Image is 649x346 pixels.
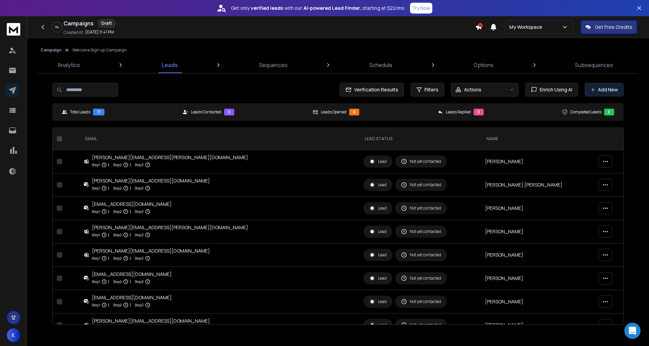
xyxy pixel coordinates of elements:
[130,208,131,215] p: |
[369,322,387,328] div: Lead
[135,278,144,285] p: Step 3
[108,278,109,285] p: |
[92,161,100,168] p: Step 1
[474,109,484,115] div: 0
[158,57,182,73] a: Leads
[85,29,114,35] p: [DATE] 11:41 PM
[92,271,172,278] div: [EMAIL_ADDRESS][DOMAIN_NAME]
[135,161,144,168] p: Step 3
[113,185,122,192] p: Step 2
[359,128,481,150] th: LEAD STATUS
[369,252,387,258] div: Lead
[474,61,494,69] p: Options
[57,61,80,69] p: Analytics
[369,158,387,165] div: Lead
[401,322,441,328] div: Not yet contacted
[55,25,59,29] p: 0 %
[7,328,20,342] button: K
[93,109,104,115] div: 71
[224,109,234,115] div: 0
[92,185,100,192] p: Step 1
[401,205,441,211] div: Not yet contacted
[92,201,172,208] div: [EMAIL_ADDRESS][DOMAIN_NAME]
[135,302,144,308] p: Step 3
[369,229,387,235] div: Lead
[130,232,131,238] p: |
[92,224,248,231] div: [PERSON_NAME][EMAIL_ADDRESS][PERSON_NAME][DOMAIN_NAME]
[304,5,361,12] strong: AI-powered Lead Finder,
[130,278,131,285] p: |
[113,302,122,308] p: Step 2
[135,208,144,215] p: Step 3
[113,208,122,215] p: Step 2
[481,267,595,290] td: [PERSON_NAME]
[259,61,288,69] p: Sequences
[7,23,20,36] img: logo
[98,19,116,28] div: Draft
[135,232,144,238] p: Step 3
[92,247,210,254] div: [PERSON_NAME][EMAIL_ADDRESS][DOMAIN_NAME]
[481,128,595,150] th: NAME
[537,86,572,93] span: Enrich Using AI
[108,161,109,168] p: |
[509,24,545,30] p: My Workspace
[92,177,210,184] div: [PERSON_NAME][EMAIL_ADDRESS][DOMAIN_NAME]
[481,243,595,267] td: [PERSON_NAME]
[135,255,144,262] p: Step 3
[108,302,109,308] p: |
[92,318,210,324] div: [PERSON_NAME][EMAIL_ADDRESS][DOMAIN_NAME]
[108,232,109,238] p: |
[130,185,131,192] p: |
[571,57,617,73] a: Subsequences
[411,83,444,96] button: Filters
[352,86,398,93] span: Verification Results
[401,158,441,165] div: Not yet contacted
[464,86,481,93] p: Actions
[72,47,127,53] p: Welcome Sign up Campaign
[162,61,178,69] p: Leads
[92,278,100,285] p: Step 1
[481,290,595,313] td: [PERSON_NAME]
[624,323,641,339] div: Open Intercom Messenger
[481,313,595,337] td: [PERSON_NAME]
[41,47,62,53] button: Campaign
[401,252,441,258] div: Not yet contacted
[525,83,578,96] button: Enrich Using AI
[410,3,432,14] button: Try Now
[570,109,601,115] p: Completed Leads
[412,5,430,12] p: Try Now
[70,109,90,115] p: Total Leads
[135,185,144,192] p: Step 3
[321,109,346,115] p: Leads Opened
[92,294,172,301] div: [EMAIL_ADDRESS][DOMAIN_NAME]
[369,275,387,281] div: Lead
[369,61,392,69] p: Schedule
[401,275,441,281] div: Not yet contacted
[401,299,441,305] div: Not yet contacted
[92,154,248,161] div: [PERSON_NAME][EMAIL_ADDRESS][PERSON_NAME][DOMAIN_NAME]
[340,83,404,96] button: Verification Results
[369,205,387,211] div: Lead
[231,5,405,12] p: Get only with our starting at $22/mo
[585,83,624,96] button: Add New
[113,255,122,262] p: Step 2
[130,302,131,308] p: |
[191,109,221,115] p: Leads Contacted
[64,19,94,27] h1: Campaigns
[581,20,637,34] button: Get Free Credits
[365,57,396,73] a: Schedule
[446,109,471,115] p: Leads Replied
[349,109,359,115] div: 0
[92,302,100,308] p: Step 1
[401,229,441,235] div: Not yet contacted
[113,278,122,285] p: Step 2
[481,173,595,197] td: [PERSON_NAME] [PERSON_NAME]
[401,182,441,188] div: Not yet contacted
[64,30,84,35] p: Created At:
[251,5,283,12] strong: verified leads
[108,255,109,262] p: |
[481,197,595,220] td: [PERSON_NAME]
[113,161,122,168] p: Step 2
